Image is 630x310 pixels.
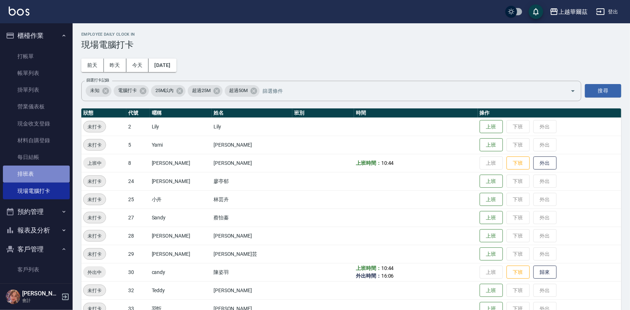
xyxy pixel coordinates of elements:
span: 16:06 [381,273,394,279]
button: 上班 [480,229,503,243]
span: 未打卡 [84,141,106,149]
img: Person [6,290,20,304]
div: 25M以內 [151,85,186,97]
a: 卡券管理 [3,278,70,295]
td: [PERSON_NAME] [212,136,292,154]
button: 上班 [480,284,503,297]
td: 陳姿羽 [212,263,292,281]
a: 排班表 [3,166,70,182]
td: candy [150,263,212,281]
div: 電腦打卡 [114,85,149,97]
a: 營業儀表板 [3,98,70,115]
td: Lily [212,118,292,136]
td: 25 [126,190,150,208]
span: 未打卡 [84,250,106,258]
button: 今天 [126,59,149,72]
td: 廖亭郁 [212,172,292,190]
button: 櫃檯作業 [3,26,70,45]
button: 歸來 [533,266,557,279]
span: 未知 [86,87,104,94]
th: 時間 [354,108,478,118]
a: 材料自購登錄 [3,132,70,149]
span: 上班中 [83,159,106,167]
th: 暱稱 [150,108,212,118]
span: 未打卡 [84,287,106,294]
td: Sandy [150,208,212,227]
td: [PERSON_NAME] [212,281,292,299]
a: 帳單列表 [3,65,70,82]
th: 代號 [126,108,150,118]
b: 上班時間： [356,265,381,271]
th: 操作 [478,108,621,118]
a: 每日結帳 [3,149,70,166]
h3: 現場電腦打卡 [81,40,621,50]
p: 會計 [22,297,59,304]
span: 10:44 [381,265,394,271]
button: 搜尋 [585,84,621,98]
button: 登出 [593,5,621,19]
span: 未打卡 [84,178,106,185]
td: 28 [126,227,150,245]
span: 未打卡 [84,232,106,240]
td: [PERSON_NAME] [212,227,292,245]
b: 外出時間： [356,273,381,279]
td: 24 [126,172,150,190]
td: 2 [126,118,150,136]
td: [PERSON_NAME] [212,154,292,172]
button: 外出 [533,156,557,170]
th: 狀態 [81,108,126,118]
button: 前天 [81,59,104,72]
button: 報表及分析 [3,221,70,240]
span: 超過50M [225,87,252,94]
td: 小卉 [150,190,212,208]
a: 客戶列表 [3,261,70,278]
img: Logo [9,7,29,16]
td: [PERSON_NAME] [150,245,212,263]
button: 昨天 [104,59,126,72]
div: 超過50M [225,85,260,97]
span: 外出中 [83,269,106,276]
th: 班別 [292,108,354,118]
div: 未知 [86,85,111,97]
button: 上班 [480,175,503,188]
label: 篩選打卡記錄 [86,77,109,83]
h2: Employee Daily Clock In [81,32,621,37]
button: 上班 [480,120,503,134]
td: [PERSON_NAME] [150,154,212,172]
td: 27 [126,208,150,227]
a: 掛單列表 [3,82,70,98]
span: 未打卡 [84,123,106,131]
span: 未打卡 [84,214,106,222]
a: 打帳單 [3,48,70,65]
button: 下班 [507,156,530,170]
span: 未打卡 [84,196,106,203]
span: 10:44 [381,160,394,166]
button: save [529,4,543,19]
a: 現場電腦打卡 [3,183,70,199]
span: 25M以內 [151,87,178,94]
input: 篩選條件 [261,84,558,97]
td: 30 [126,263,150,281]
td: Yami [150,136,212,154]
button: 上班 [480,247,503,261]
td: Lily [150,118,212,136]
a: 現金收支登錄 [3,115,70,132]
button: 上班 [480,138,503,152]
button: Open [567,85,579,97]
td: [PERSON_NAME]芸 [212,245,292,263]
button: 上班 [480,211,503,224]
td: 8 [126,154,150,172]
button: 客戶管理 [3,240,70,259]
div: 超過25M [188,85,223,97]
button: 預約管理 [3,202,70,221]
button: [DATE] [149,59,176,72]
span: 超過25M [188,87,215,94]
td: [PERSON_NAME] [150,227,212,245]
td: 5 [126,136,150,154]
td: 29 [126,245,150,263]
td: 蔡怡蓁 [212,208,292,227]
span: 電腦打卡 [114,87,141,94]
b: 上班時間： [356,160,381,166]
td: 32 [126,281,150,299]
button: 上越華爾茲 [547,4,590,19]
